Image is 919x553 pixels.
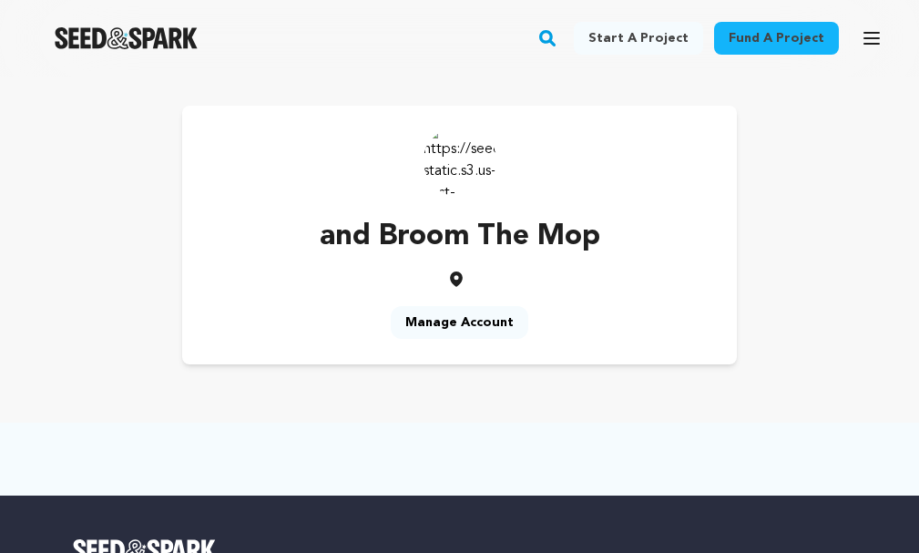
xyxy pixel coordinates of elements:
[55,27,198,49] a: Seed&Spark Homepage
[391,306,528,339] a: Manage Account
[320,215,600,259] p: and Broom The Mop
[714,22,839,55] a: Fund a project
[424,124,496,197] img: https://seedandspark-static.s3.us-east-2.amazonaws.com/images/User/002/321/914/medium/ACg8ocISFy2...
[55,27,198,49] img: Seed&Spark Logo Dark Mode
[574,22,703,55] a: Start a project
